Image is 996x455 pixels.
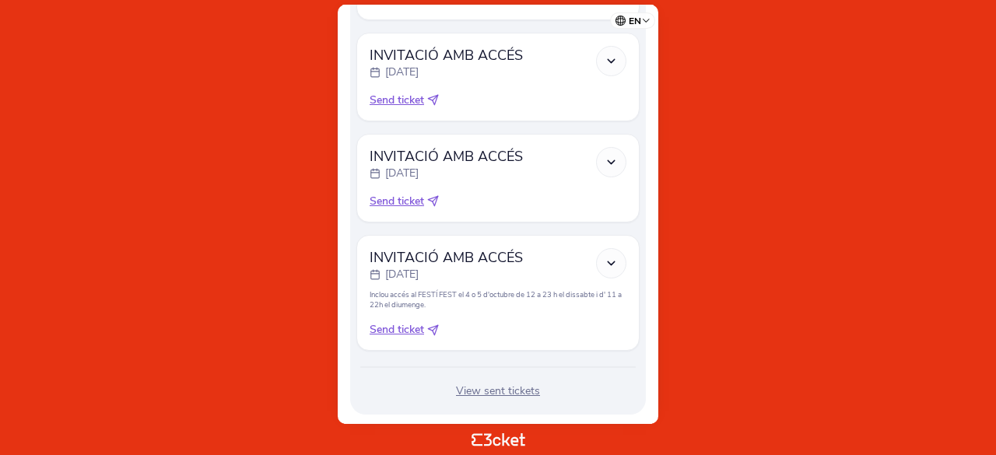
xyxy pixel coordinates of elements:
[385,65,419,80] p: [DATE]
[385,267,419,282] p: [DATE]
[356,383,640,399] div: View sent tickets
[370,289,626,310] p: Inclou accés al FESTÍ FEST el 4 o 5 d'octubre de 12 a 23 h el dissabte i d' 11 a 22h el diumenge.
[370,322,424,338] span: Send ticket
[370,46,523,65] span: INVITACIÓ AMB ACCÉS
[370,93,424,108] span: Send ticket
[370,248,523,267] span: INVITACIÓ AMB ACCÉS
[385,166,419,181] p: [DATE]
[370,194,424,209] span: Send ticket
[370,147,523,166] span: INVITACIÓ AMB ACCÉS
